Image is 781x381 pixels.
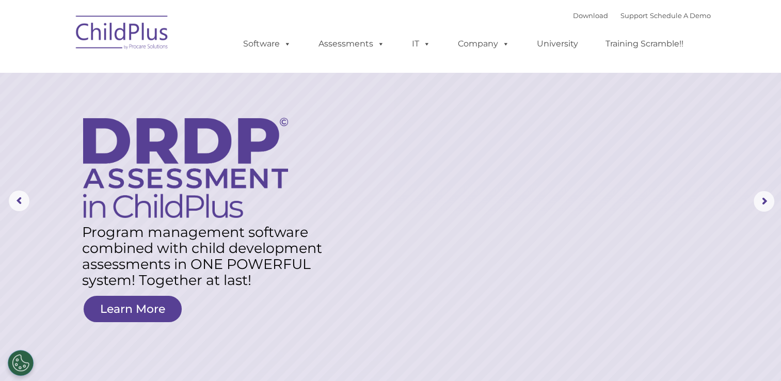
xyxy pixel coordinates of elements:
a: Support [620,11,648,20]
img: DRDP Assessment in ChildPlus [83,118,288,218]
a: Learn More [84,296,182,322]
rs-layer: Program management software combined with child development assessments in ONE POWERFUL system! T... [82,224,332,288]
button: Cookies Settings [8,350,34,376]
a: Schedule A Demo [650,11,711,20]
span: Phone number [144,110,187,118]
a: Assessments [308,34,395,54]
font: | [573,11,711,20]
a: Download [573,11,608,20]
span: Last name [144,68,175,76]
img: ChildPlus by Procare Solutions [71,8,174,60]
a: Software [233,34,301,54]
a: IT [402,34,441,54]
a: University [527,34,588,54]
a: Training Scramble!! [595,34,694,54]
a: Company [448,34,520,54]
